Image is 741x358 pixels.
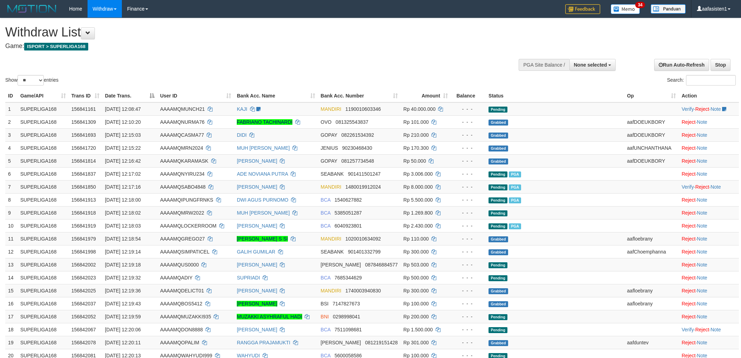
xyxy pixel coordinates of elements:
span: [DATE] 12:18:00 [105,197,141,203]
div: - - - [453,196,483,203]
span: [DATE] 12:16:42 [105,158,141,164]
span: Pending [489,197,507,203]
td: 12 [5,245,18,258]
a: Verify [681,106,694,112]
td: SUPERLIGA168 [18,128,69,141]
label: Show entries [5,75,58,86]
span: Copy 901411501247 to clipboard [348,171,380,177]
span: BCA [321,197,331,203]
span: 156842002 [71,262,96,268]
span: [DATE] 12:20:06 [105,327,141,332]
span: AAAAMQCASMA77 [160,132,204,138]
td: aafChoemphanna [624,245,679,258]
a: Note [711,327,721,332]
span: Copy 7511098681 to clipboard [334,327,362,332]
td: 8 [5,193,18,206]
a: Reject [695,184,709,190]
a: MUZAKKI ASYHRAFUL HADI [237,314,302,319]
span: Grabbed [489,133,508,139]
a: Reject [681,197,695,203]
span: Grabbed [489,301,508,307]
td: · [679,297,739,310]
span: [PERSON_NAME] [321,262,361,268]
span: Pending [489,262,507,268]
div: - - - [453,222,483,229]
td: SUPERLIGA168 [18,219,69,232]
span: OVO [321,119,332,125]
span: Grabbed [489,158,508,164]
th: Game/API: activate to sort column ascending [18,89,69,102]
td: · [679,154,739,167]
span: Rp 3.006.000 [403,171,433,177]
td: aafDOEUKBORY [624,128,679,141]
span: Grabbed [489,288,508,294]
span: 156841814 [71,158,96,164]
span: MANDIRI [321,184,341,190]
span: Pending [489,210,507,216]
td: SUPERLIGA168 [18,115,69,128]
span: Grabbed [489,249,508,255]
a: Note [697,132,707,138]
a: Reject [681,275,695,281]
a: Note [697,249,707,255]
span: Rp 210.000 [403,132,429,138]
span: [DATE] 12:19:18 [105,262,141,268]
th: Bank Acc. Number: activate to sort column ascending [318,89,401,102]
span: Pending [489,223,507,229]
span: Rp 110.000 [403,236,429,242]
a: Note [697,158,707,164]
a: MUH [PERSON_NAME] [237,210,290,216]
span: AAAAMQMUNCH21 [160,106,205,112]
span: [DATE] 12:17:02 [105,171,141,177]
span: 156841998 [71,249,96,255]
a: Note [697,210,707,216]
a: Verify [681,184,694,190]
span: Copy 087846884577 to clipboard [365,262,397,268]
span: 156842067 [71,327,96,332]
th: Balance [451,89,486,102]
a: DIDI [237,132,247,138]
td: SUPERLIGA168 [18,232,69,245]
span: MANDIRI [321,288,341,293]
a: DWI AGUS PURNOMO [237,197,288,203]
a: Note [697,340,707,345]
a: ADE NOVIANA PUTRA [237,171,288,177]
span: Pending [489,275,507,281]
span: Copy 7685344629 to clipboard [334,275,362,281]
a: Note [711,106,721,112]
th: Op: activate to sort column ascending [624,89,679,102]
span: Rp 101.000 [403,119,429,125]
span: [DATE] 12:18:03 [105,223,141,229]
span: AAAAMQADIY [160,275,192,281]
a: Reject [681,132,695,138]
div: - - - [453,183,483,190]
span: 156842037 [71,301,96,306]
a: Reject [681,249,695,255]
select: Showentries [18,75,44,86]
a: Reject [681,262,695,268]
span: AAAAMQIPUNGFRNKS [160,197,213,203]
span: 156841979 [71,236,96,242]
span: AAAAMQKARAMASK [160,158,208,164]
td: SUPERLIGA168 [18,310,69,323]
span: [DATE] 12:19:43 [105,301,141,306]
a: Reject [681,288,695,293]
td: SUPERLIGA168 [18,180,69,193]
span: Copy 082261534392 to clipboard [341,132,374,138]
span: Copy 90230468430 to clipboard [342,145,372,151]
td: SUPERLIGA168 [18,102,69,116]
span: Copy 6040923801 to clipboard [334,223,362,229]
td: aafloebrany [624,297,679,310]
a: Note [697,145,707,151]
span: Marked by aafsoycanthlai [509,184,521,190]
div: - - - [453,248,483,255]
span: Copy 1480019912024 to clipboard [345,184,381,190]
span: MANDIRI [321,106,341,112]
a: [PERSON_NAME] [237,184,277,190]
td: SUPERLIGA168 [18,154,69,167]
span: [DATE] 12:10:20 [105,119,141,125]
td: SUPERLIGA168 [18,323,69,336]
th: Date Trans.: activate to sort column descending [102,89,158,102]
td: · [679,193,739,206]
td: · · [679,102,739,116]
